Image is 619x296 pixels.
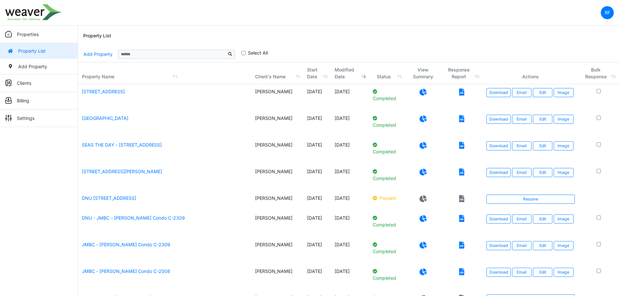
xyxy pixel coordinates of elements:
[82,195,136,201] a: DNU [STREET_ADDRESS]
[554,241,573,250] button: Image
[251,164,303,191] td: [PERSON_NAME]
[373,214,401,228] p: Completed
[486,195,575,204] a: Resume
[303,164,331,191] td: [DATE]
[373,115,401,128] p: Completed
[251,111,303,137] td: [PERSON_NAME]
[373,268,401,281] p: Completed
[373,168,401,182] p: Completed
[533,115,552,124] a: Edit
[533,168,552,177] a: Edit
[369,62,405,84] th: Status: activate to sort column ascending
[5,97,12,104] img: sidemenu_billing.png
[303,191,331,211] td: [DATE]
[331,84,369,111] td: [DATE]
[533,88,552,97] a: Edit
[331,137,369,164] td: [DATE]
[486,268,511,277] a: Download
[554,141,573,150] button: Image
[83,33,111,39] h6: Property List
[251,264,303,290] td: [PERSON_NAME]
[251,191,303,211] td: [PERSON_NAME]
[331,164,369,191] td: [DATE]
[303,237,331,264] td: [DATE]
[251,211,303,237] td: [PERSON_NAME]
[533,241,552,250] a: Edit
[483,62,579,84] th: Actions
[405,62,441,84] th: View Summary
[17,31,39,38] p: Properties
[441,62,483,84] th: Response Report: activate to sort column ascending
[601,6,614,19] a: RF
[5,115,12,121] img: sidemenu_settings.png
[303,111,331,137] td: [DATE]
[82,89,125,94] a: [STREET_ADDRESS]
[331,111,369,137] td: [DATE]
[82,242,170,247] a: JMBC - [PERSON_NAME] Condo C-2309
[303,137,331,164] td: [DATE]
[331,211,369,237] td: [DATE]
[579,62,619,84] th: Bulk Response: activate to sort column ascending
[5,80,12,86] img: sidemenu_client.png
[554,214,573,224] button: Image
[373,141,401,155] p: Completed
[17,97,29,104] p: Billing
[82,169,162,174] a: [STREET_ADDRESS][PERSON_NAME]
[554,115,573,124] button: Image
[373,195,401,201] p: Paused
[486,115,511,124] a: Download
[331,191,369,211] td: [DATE]
[17,115,34,122] p: Settings
[303,62,331,84] th: Start Date: activate to sort column ascending
[118,50,226,59] input: Sizing example input
[82,215,185,221] a: DNU - JMBC - [PERSON_NAME] Condo C-2309
[533,141,552,150] a: Edit
[512,214,532,224] button: Email
[554,88,573,97] button: Image
[248,49,268,56] label: Select All
[251,62,303,84] th: Client's Name: activate to sort column ascending
[5,31,12,37] img: sidemenu_properties.png
[512,115,532,124] button: Email
[554,168,573,177] button: Image
[82,115,128,121] a: [GEOGRAPHIC_DATA]
[17,80,31,86] p: Clients
[554,268,573,277] button: Image
[486,241,511,250] a: Download
[78,62,251,84] th: Property Name: activate to sort column ascending
[512,168,532,177] button: Email
[486,168,511,177] a: Download
[82,268,170,274] a: JMBC - [PERSON_NAME] Condo C-2008
[512,241,532,250] button: Email
[512,268,532,277] button: Email
[251,237,303,264] td: [PERSON_NAME]
[533,268,552,277] a: Edit
[5,4,62,21] img: spp logo
[303,84,331,111] td: [DATE]
[331,264,369,290] td: [DATE]
[331,62,369,84] th: Modified Date: activate to sort column ascending
[83,48,113,60] a: Add Property
[331,237,369,264] td: [DATE]
[373,88,401,102] p: Completed
[82,142,162,148] a: SEAS THE DAY - [STREET_ADDRESS]
[486,214,511,224] a: Download
[605,9,610,16] p: RF
[251,137,303,164] td: [PERSON_NAME]
[486,141,511,150] a: Download
[512,88,532,97] button: Email
[303,211,331,237] td: [DATE]
[251,84,303,111] td: [PERSON_NAME]
[303,264,331,290] td: [DATE]
[512,141,532,150] button: Email
[533,214,552,224] a: Edit
[373,241,401,255] p: Completed
[486,88,511,97] a: Download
